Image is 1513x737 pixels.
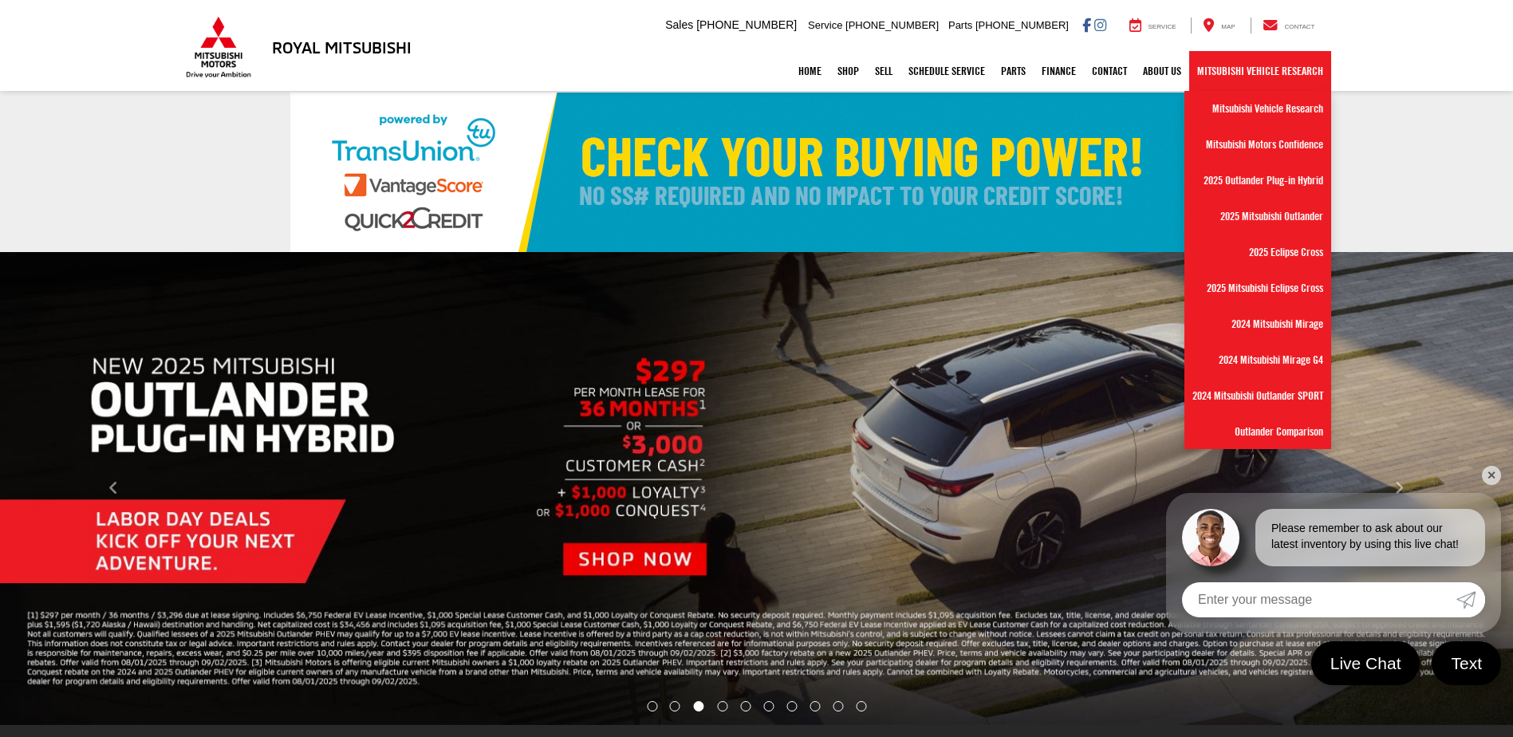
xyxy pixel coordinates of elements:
[1117,18,1188,33] a: Service
[1182,509,1239,566] img: Agent profile photo
[647,701,657,711] li: Go to slide number 1.
[741,701,751,711] li: Go to slide number 5.
[993,51,1034,91] a: Parts: Opens in a new tab
[856,701,866,711] li: Go to slide number 10.
[1082,18,1091,31] a: Facebook: Click to visit our Facebook page
[1286,284,1513,693] button: Click to view next picture.
[763,701,774,711] li: Go to slide number 6.
[1034,51,1084,91] a: Finance
[1311,641,1420,685] a: Live Chat
[948,19,972,31] span: Parts
[808,19,842,31] span: Service
[829,51,867,91] a: Shop
[867,51,900,91] a: Sell
[694,701,704,711] li: Go to slide number 3.
[183,16,254,78] img: Mitsubishi
[1184,127,1331,163] a: Mitsubishi Motors Confidence
[1135,51,1189,91] a: About Us
[290,93,1223,252] img: Check Your Buying Power
[1184,414,1331,449] a: Outlander Comparison
[1184,235,1331,270] a: 2025 Eclipse Cross
[845,19,939,31] span: [PHONE_NUMBER]
[1284,23,1314,30] span: Contact
[1184,199,1331,235] a: 2025 Mitsubishi Outlander
[1149,23,1176,30] span: Service
[272,38,412,56] h3: Royal Mitsubishi
[1322,652,1409,674] span: Live Chat
[1184,270,1331,306] a: 2025 Mitsubishi Eclipse Cross
[975,19,1069,31] span: [PHONE_NUMBER]
[1182,582,1456,617] input: Enter your message
[1456,582,1485,617] a: Submit
[665,18,693,31] span: Sales
[1084,51,1135,91] a: Contact
[1184,306,1331,342] a: 2024 Mitsubishi Mirage
[1189,51,1331,91] a: Mitsubishi Vehicle Research
[1094,18,1106,31] a: Instagram: Click to visit our Instagram page
[786,701,797,711] li: Go to slide number 7.
[1443,652,1490,674] span: Text
[670,701,680,711] li: Go to slide number 2.
[1251,18,1327,33] a: Contact
[1255,509,1485,566] div: Please remember to ask about our latest inventory by using this live chat!
[696,18,797,31] span: [PHONE_NUMBER]
[1221,23,1235,30] span: Map
[833,701,843,711] li: Go to slide number 9.
[810,701,820,711] li: Go to slide number 8.
[1191,18,1247,33] a: Map
[718,701,728,711] li: Go to slide number 4.
[900,51,993,91] a: Schedule Service: Opens in a new tab
[790,51,829,91] a: Home
[1184,91,1331,127] a: Mitsubishi Vehicle Research
[1432,641,1501,685] a: Text
[1184,342,1331,378] a: 2024 Mitsubishi Mirage G4
[1184,378,1331,414] a: 2024 Mitsubishi Outlander SPORT
[1184,163,1331,199] a: 2025 Outlander Plug-in Hybrid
